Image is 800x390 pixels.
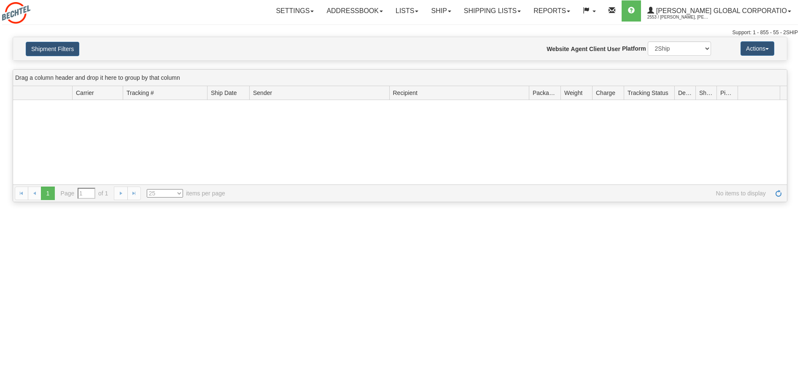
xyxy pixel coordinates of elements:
[458,0,527,22] a: Shipping lists
[571,45,588,53] label: Agent
[622,44,646,53] label: Platform
[147,189,225,198] span: items per page
[596,89,615,97] span: Charge
[127,89,154,97] span: Tracking #
[654,7,787,14] span: [PERSON_NAME] Global Corporatio
[607,45,620,53] label: User
[628,89,668,97] span: Tracking Status
[647,13,711,22] span: 2553 / [PERSON_NAME], [PERSON_NAME]
[527,0,576,22] a: Reports
[61,188,108,199] span: Page of 1
[269,0,320,22] a: Settings
[211,89,237,97] span: Ship Date
[772,187,785,200] a: Refresh
[41,187,54,200] span: 1
[533,89,557,97] span: Packages
[699,89,713,97] span: Shipment Issues
[741,41,774,56] button: Actions
[564,89,582,97] span: Weight
[237,189,766,198] span: No items to display
[678,89,692,97] span: Delivery Status
[2,2,30,24] img: logo2553.jpg
[547,45,569,53] label: Website
[720,89,734,97] span: Pickup Status
[76,89,94,97] span: Carrier
[389,0,425,22] a: Lists
[393,89,418,97] span: Recipient
[2,29,798,36] div: Support: 1 - 855 - 55 - 2SHIP
[253,89,272,97] span: Sender
[589,45,606,53] label: Client
[26,42,79,56] button: Shipment Filters
[320,0,389,22] a: Addressbook
[425,0,457,22] a: Ship
[13,70,787,86] div: grid grouping header
[641,0,797,22] a: [PERSON_NAME] Global Corporatio 2553 / [PERSON_NAME], [PERSON_NAME]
